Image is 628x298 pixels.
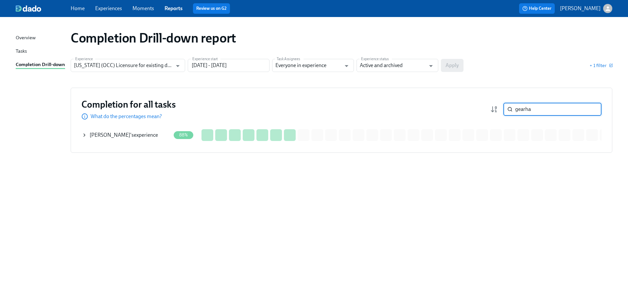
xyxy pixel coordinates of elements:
[71,30,236,46] h1: Completion Drill-down report
[90,131,158,139] div: 's experience
[519,3,555,14] button: Help Center
[71,5,85,11] a: Home
[90,132,130,138] span: [PERSON_NAME]
[16,47,27,56] div: Tasks
[515,103,602,116] input: Search by name
[91,113,162,120] p: What do the percentages mean?
[341,61,352,71] button: Open
[16,61,65,69] a: Completion Drill-down
[16,34,65,42] a: Overview
[196,5,227,12] a: Review us on G2
[175,132,192,137] span: 88%
[81,98,176,110] h3: Completion for all tasks
[165,5,183,11] a: Reports
[560,4,612,13] button: [PERSON_NAME]
[95,5,122,11] a: Experiences
[193,3,230,14] button: Review us on G2
[16,5,41,12] img: dado
[82,129,171,142] div: [PERSON_NAME]'sexperience
[132,5,154,11] a: Moments
[522,5,551,12] span: Help Center
[589,62,612,69] button: + 1 filter
[16,47,65,56] a: Tasks
[173,61,183,71] button: Open
[426,61,436,71] button: Open
[16,5,71,12] a: dado
[560,5,601,12] p: [PERSON_NAME]
[16,34,36,42] div: Overview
